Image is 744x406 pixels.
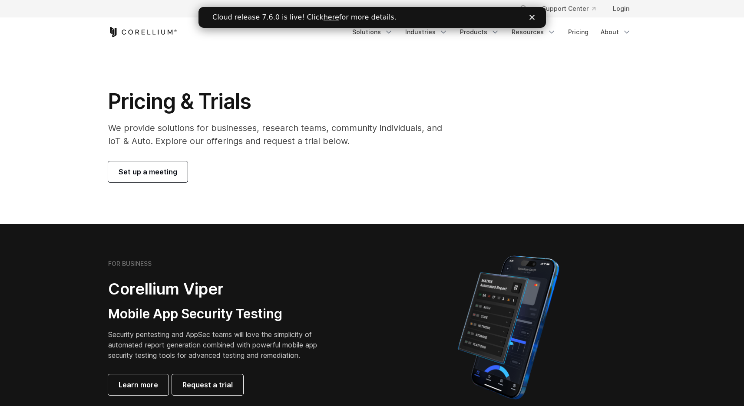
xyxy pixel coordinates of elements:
a: Industries [400,24,453,40]
a: Solutions [347,24,398,40]
h6: FOR BUSINESS [108,260,152,268]
h2: Corellium Viper [108,279,331,299]
div: Navigation Menu [509,1,636,16]
a: Corellium Home [108,27,177,37]
h3: Mobile App Security Testing [108,306,331,322]
a: Resources [506,24,561,40]
span: Set up a meeting [119,167,177,177]
a: About [595,24,636,40]
a: Login [606,1,636,16]
h1: Pricing & Trials [108,88,454,115]
iframe: Intercom live chat banner [198,7,546,28]
button: Search [516,1,532,16]
a: Products [455,24,505,40]
span: Request a trial [182,380,233,390]
span: Learn more [119,380,158,390]
a: Pricing [563,24,594,40]
a: Support Center [535,1,602,16]
p: Security pentesting and AppSec teams will love the simplicity of automated report generation comb... [108,329,331,360]
a: Learn more [108,374,169,395]
p: We provide solutions for businesses, research teams, community individuals, and IoT & Auto. Explo... [108,121,454,147]
img: Corellium MATRIX automated report on iPhone showing app vulnerability test results across securit... [443,252,574,403]
div: Navigation Menu [347,24,636,40]
div: Close [331,8,340,13]
a: Set up a meeting [108,161,188,182]
a: Request a trial [172,374,243,395]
